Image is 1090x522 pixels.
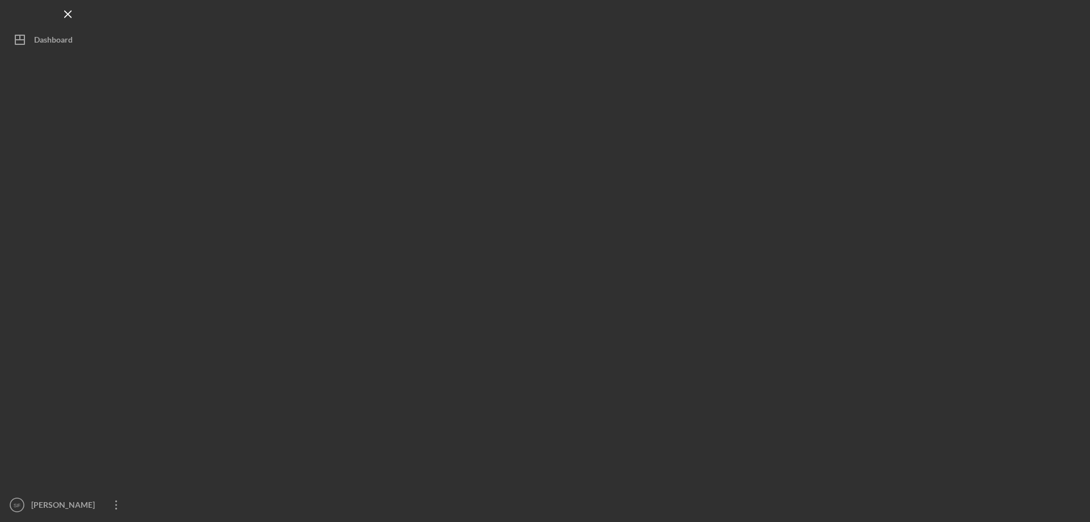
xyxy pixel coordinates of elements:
[34,28,73,54] div: Dashboard
[6,28,131,51] button: Dashboard
[6,494,131,516] button: SF[PERSON_NAME]
[28,494,102,519] div: [PERSON_NAME]
[14,502,20,508] text: SF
